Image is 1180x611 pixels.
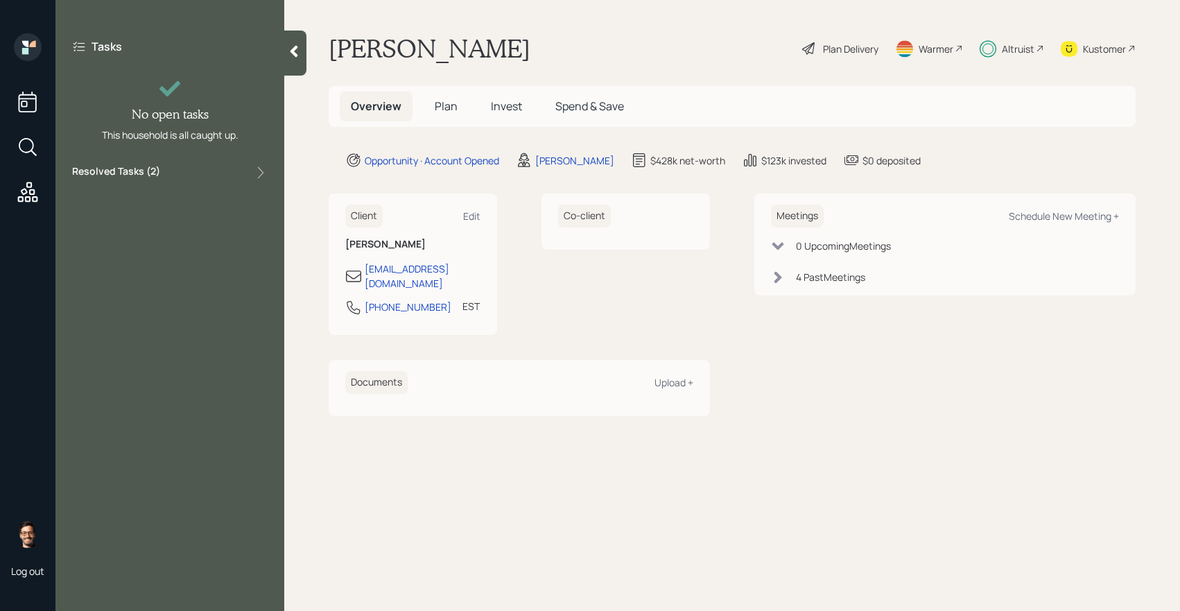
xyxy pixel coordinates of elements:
div: Schedule New Meeting + [1009,209,1119,223]
div: [PHONE_NUMBER] [365,300,451,314]
h6: [PERSON_NAME] [345,239,480,250]
div: [EMAIL_ADDRESS][DOMAIN_NAME] [365,261,480,291]
div: Warmer [919,42,953,56]
h4: No open tasks [132,107,209,122]
div: 4 Past Meeting s [796,270,865,284]
span: Spend & Save [555,98,624,114]
span: Plan [435,98,458,114]
span: Invest [491,98,522,114]
h6: Meetings [771,205,824,227]
div: Altruist [1002,42,1034,56]
div: This household is all caught up. [102,128,238,142]
h6: Client [345,205,383,227]
span: Overview [351,98,401,114]
h6: Documents [345,371,408,394]
img: sami-boghos-headshot.png [14,520,42,548]
label: Resolved Tasks ( 2 ) [72,164,160,181]
div: [PERSON_NAME] [535,153,614,168]
h1: [PERSON_NAME] [329,33,530,64]
div: Opportunity · Account Opened [365,153,499,168]
div: Kustomer [1083,42,1126,56]
h6: Co-client [558,205,611,227]
div: $123k invested [761,153,826,168]
div: $0 deposited [862,153,921,168]
div: $428k net-worth [650,153,725,168]
div: Upload + [654,376,693,389]
div: EST [462,299,480,313]
label: Tasks [92,39,122,54]
div: Log out [11,565,44,578]
div: Edit [463,209,480,223]
div: Plan Delivery [823,42,878,56]
div: 0 Upcoming Meeting s [796,239,891,253]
